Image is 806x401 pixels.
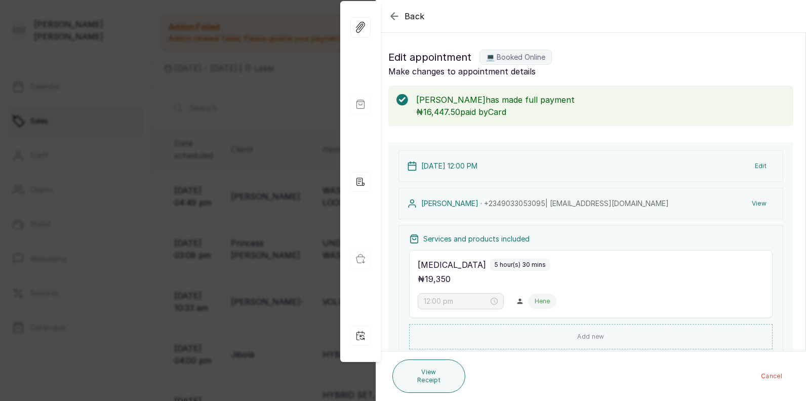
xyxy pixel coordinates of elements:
[421,161,477,171] p: [DATE] 12:00 PM
[409,324,773,349] button: Add new
[753,367,790,385] button: Cancel
[484,199,669,208] span: +234 9033053095 | [EMAIL_ADDRESS][DOMAIN_NAME]
[494,261,546,269] p: 5 hour(s) 30 mins
[425,274,451,284] span: 19,350
[405,10,425,22] span: Back
[416,94,785,106] p: [PERSON_NAME] has made full payment
[424,296,489,307] input: Select time
[747,157,775,175] button: Edit
[421,198,669,209] p: [PERSON_NAME] ·
[423,234,530,244] p: Services and products included
[479,50,552,65] label: 💻 Booked Online
[535,297,550,305] p: Hene
[388,65,793,77] p: Make changes to appointment details
[418,259,486,271] p: [MEDICAL_DATA]
[416,106,785,118] p: ₦16,447.50 paid by Card
[744,194,775,213] button: View
[418,273,451,285] p: ₦
[388,49,471,65] span: Edit appointment
[388,10,425,22] button: Back
[392,359,465,393] button: View Receipt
